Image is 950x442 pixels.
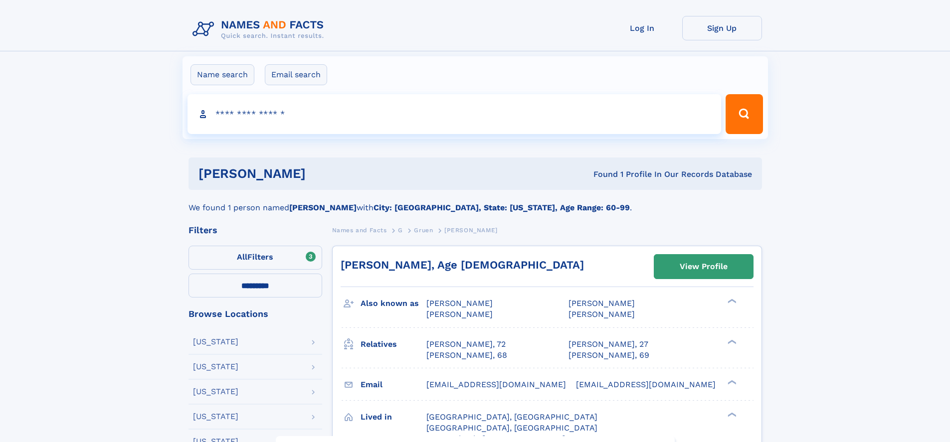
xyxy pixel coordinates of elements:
[725,298,737,304] div: ❯
[289,203,357,212] b: [PERSON_NAME]
[189,309,322,318] div: Browse Locations
[426,298,493,308] span: [PERSON_NAME]
[569,350,649,361] a: [PERSON_NAME], 69
[449,169,752,180] div: Found 1 Profile In Our Records Database
[361,336,426,353] h3: Relatives
[193,363,238,371] div: [US_STATE]
[602,16,682,40] a: Log In
[189,246,322,270] label: Filters
[725,411,737,418] div: ❯
[374,203,630,212] b: City: [GEOGRAPHIC_DATA], State: [US_STATE], Age Range: 60-99
[725,338,737,345] div: ❯
[682,16,762,40] a: Sign Up
[361,409,426,426] h3: Lived in
[265,64,327,85] label: Email search
[361,295,426,312] h3: Also known as
[426,350,507,361] a: [PERSON_NAME], 68
[569,309,635,319] span: [PERSON_NAME]
[189,226,322,235] div: Filters
[576,380,716,389] span: [EMAIL_ADDRESS][DOMAIN_NAME]
[569,339,648,350] a: [PERSON_NAME], 27
[341,259,584,271] a: [PERSON_NAME], Age [DEMOGRAPHIC_DATA]
[426,423,597,433] span: [GEOGRAPHIC_DATA], [GEOGRAPHIC_DATA]
[726,94,762,134] button: Search Button
[190,64,254,85] label: Name search
[725,379,737,385] div: ❯
[361,376,426,393] h3: Email
[189,190,762,214] div: We found 1 person named with .
[426,339,506,350] a: [PERSON_NAME], 72
[193,338,238,346] div: [US_STATE]
[680,255,728,278] div: View Profile
[332,224,387,236] a: Names and Facts
[426,380,566,389] span: [EMAIL_ADDRESS][DOMAIN_NAME]
[426,412,597,422] span: [GEOGRAPHIC_DATA], [GEOGRAPHIC_DATA]
[569,298,635,308] span: [PERSON_NAME]
[654,255,753,279] a: View Profile
[193,388,238,396] div: [US_STATE]
[193,413,238,421] div: [US_STATE]
[198,167,450,180] h1: [PERSON_NAME]
[237,252,247,262] span: All
[414,227,433,234] span: Gruen
[189,16,332,43] img: Logo Names and Facts
[444,227,498,234] span: [PERSON_NAME]
[398,227,403,234] span: G
[398,224,403,236] a: G
[188,94,722,134] input: search input
[426,309,493,319] span: [PERSON_NAME]
[414,224,433,236] a: Gruen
